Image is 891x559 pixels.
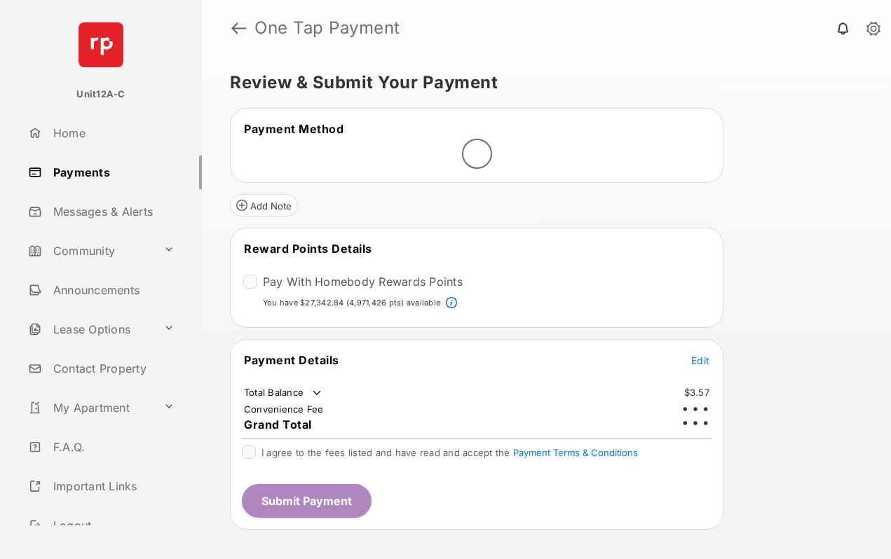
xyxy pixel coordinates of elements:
[230,194,298,216] button: Add Note
[691,353,709,367] button: Edit
[22,430,202,464] a: F.A.Q.
[22,195,202,228] a: Messages & Alerts
[242,484,372,518] button: Submit Payment
[244,417,312,432] span: Grand Total
[243,386,324,400] td: Total Balance
[244,122,344,136] span: Payment Method
[513,447,638,458] button: I agree to the fees listed and have read and accept the
[22,273,202,307] a: Announcements
[263,275,463,289] label: Pay With Homebody Rewards Points
[76,88,125,102] p: Unit12A-C
[22,352,202,385] a: Contact Property
[263,297,440,309] p: You have $27,342.84 (4,971,426 pts) available
[22,234,158,268] a: Community
[243,403,325,415] td: Convenience Fee
[244,242,372,256] span: Reward Points Details
[244,353,339,367] span: Payment Details
[691,354,709,366] span: Edit
[22,469,180,503] a: Important Links
[22,312,158,346] a: Lease Options
[230,74,852,91] h5: Review & Submit Your Payment
[79,22,123,67] img: svg+xml;base64,PHN2ZyB4bWxucz0iaHR0cDovL3d3dy53My5vcmcvMjAwMC9zdmciIHdpZHRoPSI2NCIgaGVpZ2h0PSI2NC...
[22,391,158,425] a: My Apartment
[254,20,400,36] strong: One Tap Payment
[683,386,710,399] td: $3.57
[22,509,202,542] a: Logout
[261,447,638,458] span: I agree to the fees listed and have read and accept the
[22,116,202,150] a: Home
[22,156,202,189] a: Payments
